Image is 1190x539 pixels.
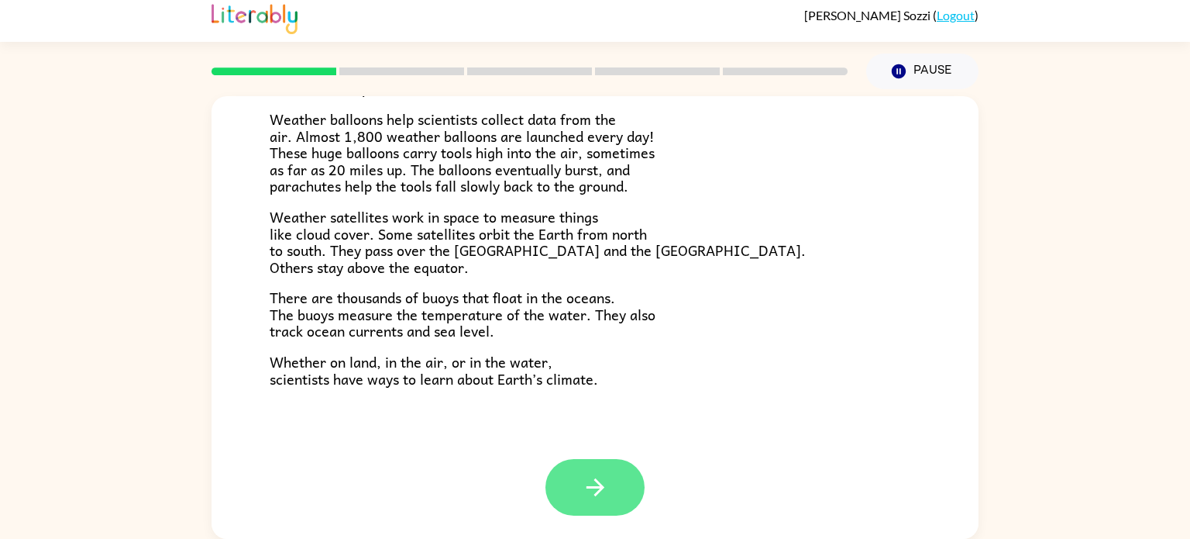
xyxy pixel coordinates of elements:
a: Logout [937,8,975,22]
span: There are thousands of buoys that float in the oceans. The buoys measure the temperature of the w... [270,286,655,342]
button: Pause [866,54,978,89]
span: Weather satellites work in space to measure things like cloud cover. Some satellites orbit the Ea... [270,206,806,278]
span: Whether on land, in the air, or in the water, scientists have ways to learn about Earth’s climate. [270,351,598,390]
span: Weather balloons help scientists collect data from the air. Almost 1,800 weather balloons are lau... [270,108,655,197]
div: ( ) [804,8,978,22]
span: [PERSON_NAME] Sozzi [804,8,933,22]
